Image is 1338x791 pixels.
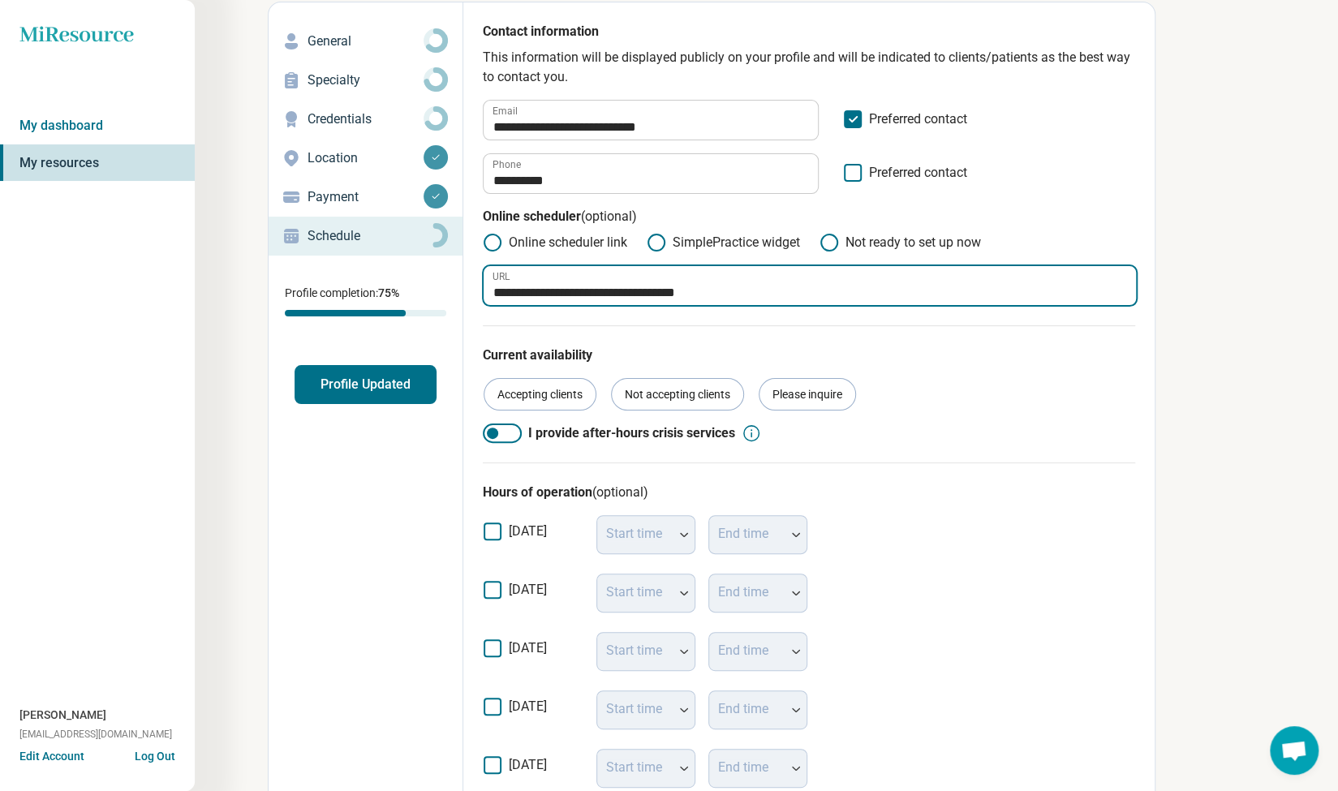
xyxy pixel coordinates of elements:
[759,378,856,411] div: Please inquire
[269,217,462,256] a: Schedule
[581,208,637,224] span: (optional)
[308,32,424,51] p: General
[19,748,84,765] button: Edit Account
[285,310,446,316] div: Profile completion
[269,275,462,326] div: Profile completion:
[308,226,424,246] p: Schedule
[269,61,462,100] a: Specialty
[269,100,462,139] a: Credentials
[484,378,596,411] div: Accepting clients
[528,423,735,443] span: I provide after-hours crisis services
[647,233,800,252] label: SimplePractice widget
[493,106,518,116] label: Email
[19,707,106,724] span: [PERSON_NAME]
[483,22,1135,48] p: Contact information
[1270,726,1319,775] div: Open chat
[308,71,424,90] p: Specialty
[869,110,967,140] span: Preferred contact
[308,187,424,207] p: Payment
[493,160,521,170] label: Phone
[483,233,627,252] label: Online scheduler link
[308,110,424,129] p: Credentials
[483,48,1135,87] p: This information will be displayed publicly on your profile and will be indicated to clients/pati...
[269,178,462,217] a: Payment
[509,582,547,597] span: [DATE]
[269,22,462,61] a: General
[493,272,510,282] label: URL
[269,139,462,178] a: Location
[509,640,547,656] span: [DATE]
[483,483,1135,502] h3: Hours of operation
[611,378,744,411] div: Not accepting clients
[509,699,547,714] span: [DATE]
[19,727,172,742] span: [EMAIL_ADDRESS][DOMAIN_NAME]
[869,163,967,194] span: Preferred contact
[592,484,648,500] span: (optional)
[509,757,547,772] span: [DATE]
[308,148,424,168] p: Location
[483,207,1135,233] p: Online scheduler
[483,346,1135,365] p: Current availability
[378,286,399,299] span: 75 %
[295,365,437,404] button: Profile Updated
[509,523,547,539] span: [DATE]
[820,233,981,252] label: Not ready to set up now
[135,748,175,761] button: Log Out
